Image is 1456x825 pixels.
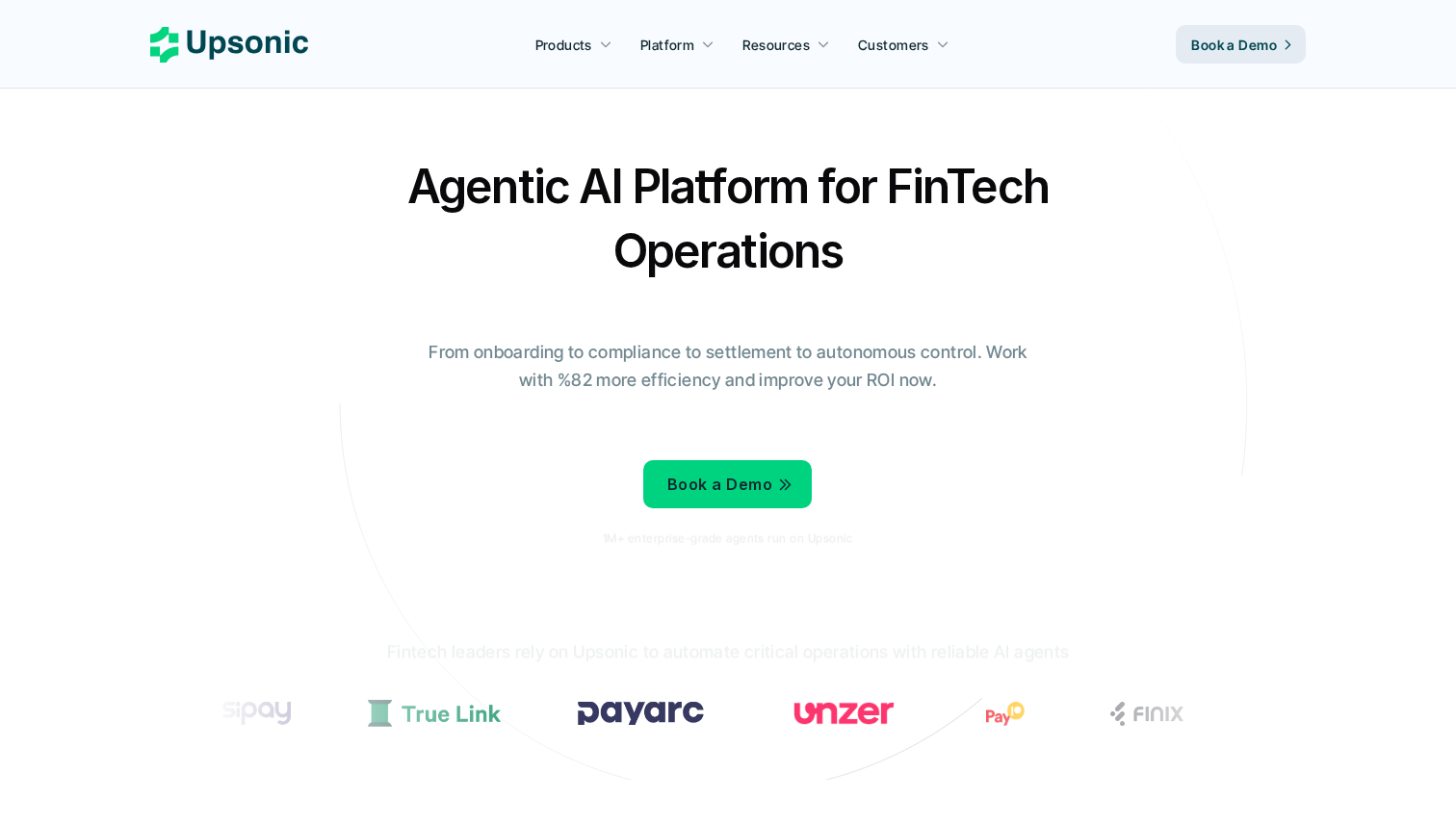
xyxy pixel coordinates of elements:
p: Book a Demo [667,471,772,499]
p: Fintech leaders rely on Upsonic to automate critical operations with reliable AI agents [387,639,1069,667]
p: Customers [858,35,929,55]
p: Book a Demo [1191,35,1277,55]
p: 1M+ enterprise-grade agents run on Upsonic [603,531,852,545]
p: Platform [640,35,694,55]
p: From onboarding to compliance to settlement to autonomous control. Work with %82 more efficiency ... [415,339,1041,395]
p: Resources [742,35,810,55]
a: Products [524,27,624,62]
a: Book a Demo [643,460,812,508]
p: Products [535,35,592,55]
h2: Agentic AI Platform for FinTech Operations [391,154,1065,283]
a: Book a Demo [1176,25,1306,64]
